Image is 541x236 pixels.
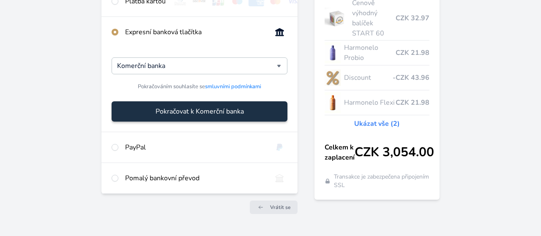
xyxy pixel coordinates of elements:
div: Expresní banková tlačítka [125,27,265,37]
div: Komerční banka [112,57,287,74]
span: CZK 3,054.00 [355,145,434,160]
div: Pomalý bankovní převod [125,173,265,183]
a: Vrátit se [250,201,298,214]
span: -CZK 43.96 [393,73,429,83]
img: start.jpg [325,8,349,29]
img: CLEAN_PROBIO_se_stinem_x-lo.jpg [325,42,341,63]
span: CZK 32.97 [396,13,429,23]
span: Celkem k zaplacení [325,142,355,163]
span: Discount [344,73,393,83]
span: Harmonelo Flexi [344,98,396,108]
input: Hledat... [117,61,277,71]
span: Vrátit se [270,204,291,211]
a: smluvními podmínkami [205,83,261,90]
a: Ukázat vše (2) [354,119,400,129]
span: Harmonelo Probio [344,43,396,63]
img: paypal.svg [272,142,287,152]
span: Pokračovat k Komerční banka [156,106,244,117]
img: onlineBanking_CZ.svg [272,27,287,37]
img: discount-lo.png [325,67,341,88]
img: bankTransfer_IBAN.svg [272,173,287,183]
img: CLEAN_FLEXI_se_stinem_x-hi_(1)-lo.jpg [325,92,341,113]
span: Transakce je zabezpečena připojením SSL [334,173,429,190]
span: Pokračováním souhlasíte se [138,83,261,91]
button: Pokračovat k Komerční banka [112,101,287,122]
span: CZK 21.98 [396,98,429,108]
div: PayPal [125,142,265,152]
span: CZK 21.98 [396,48,429,58]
